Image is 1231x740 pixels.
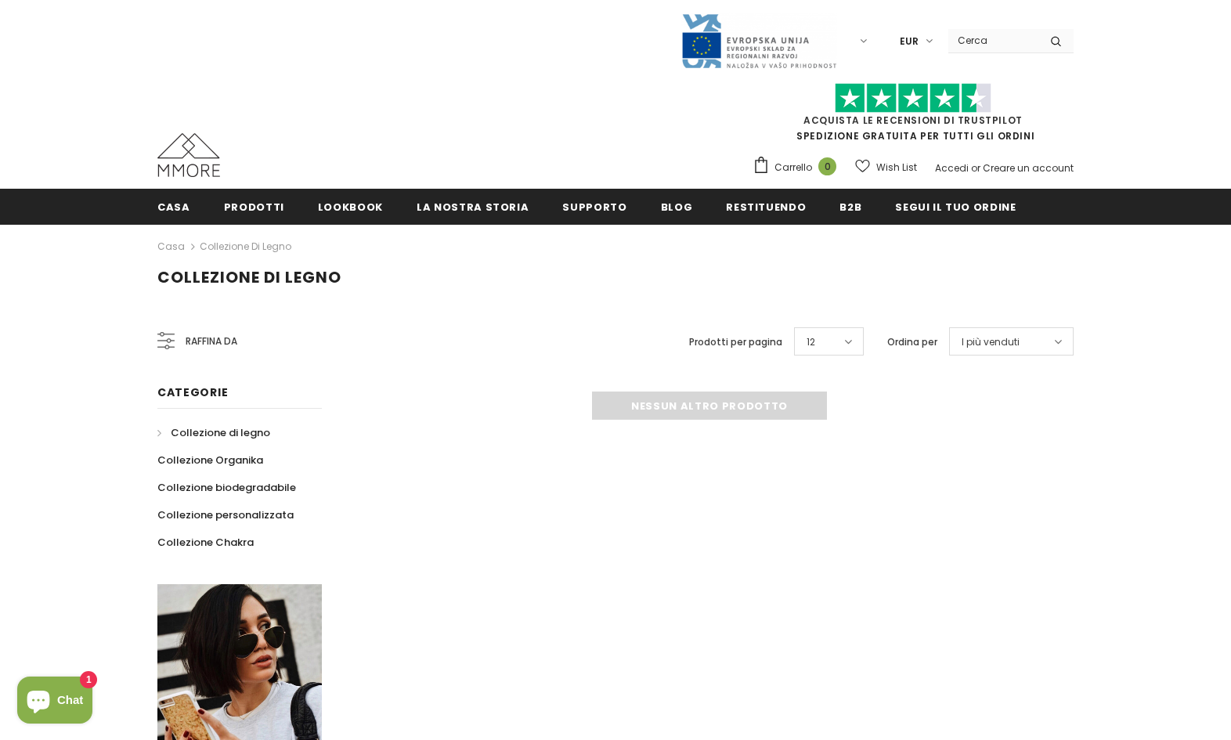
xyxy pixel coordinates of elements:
[887,334,937,350] label: Ordina per
[417,189,529,224] a: La nostra storia
[876,160,917,175] span: Wish List
[818,157,836,175] span: 0
[157,474,296,501] a: Collezione biodegradabile
[935,161,969,175] a: Accedi
[839,189,861,224] a: B2B
[157,419,270,446] a: Collezione di legno
[661,189,693,224] a: Blog
[900,34,919,49] span: EUR
[417,200,529,215] span: La nostra storia
[157,480,296,495] span: Collezione biodegradabile
[807,334,815,350] span: 12
[753,156,844,179] a: Carrello 0
[157,529,254,556] a: Collezione Chakra
[157,453,263,467] span: Collezione Organika
[157,200,190,215] span: Casa
[157,189,190,224] a: Casa
[971,161,980,175] span: or
[13,677,97,727] inbox-online-store-chat: Shopify online store chat
[983,161,1074,175] a: Creare un account
[157,535,254,550] span: Collezione Chakra
[680,13,837,70] img: Javni Razpis
[726,200,806,215] span: Restituendo
[661,200,693,215] span: Blog
[157,507,294,522] span: Collezione personalizzata
[895,189,1016,224] a: Segui il tuo ordine
[839,200,861,215] span: B2B
[224,189,284,224] a: Prodotti
[157,133,220,177] img: Casi MMORE
[224,200,284,215] span: Prodotti
[774,160,812,175] span: Carrello
[157,266,341,288] span: Collezione di legno
[318,189,383,224] a: Lookbook
[157,237,185,256] a: Casa
[680,34,837,47] a: Javni Razpis
[186,333,237,350] span: Raffina da
[753,90,1074,143] span: SPEDIZIONE GRATUITA PER TUTTI GLI ORDINI
[171,425,270,440] span: Collezione di legno
[948,29,1038,52] input: Search Site
[803,114,1023,127] a: Acquista le recensioni di TrustPilot
[157,501,294,529] a: Collezione personalizzata
[726,189,806,224] a: Restituendo
[835,83,991,114] img: Fidati di Pilot Stars
[562,189,626,224] a: supporto
[562,200,626,215] span: supporto
[157,384,228,400] span: Categorie
[200,240,291,253] a: Collezione di legno
[318,200,383,215] span: Lookbook
[855,153,917,181] a: Wish List
[689,334,782,350] label: Prodotti per pagina
[895,200,1016,215] span: Segui il tuo ordine
[962,334,1020,350] span: I più venduti
[157,446,263,474] a: Collezione Organika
